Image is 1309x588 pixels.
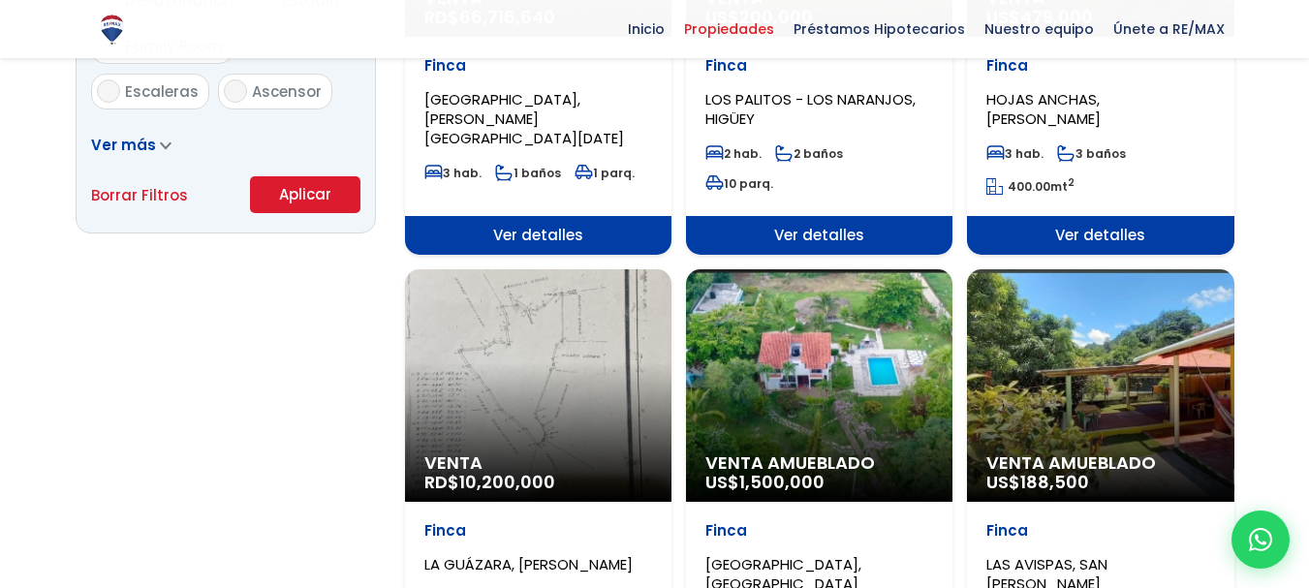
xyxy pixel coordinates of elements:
[250,176,360,213] button: Aplicar
[1104,15,1234,44] span: Únete a RE/MAX
[1008,178,1050,195] span: 400.00
[686,216,952,255] span: Ver detalles
[705,175,773,192] span: 10 parq.
[618,15,674,44] span: Inicio
[705,89,916,129] span: LOS PALITOS - LOS NARANJOS, HIGÜEY
[975,15,1104,44] span: Nuestro equipo
[705,145,762,162] span: 2 hab.
[1057,145,1126,162] span: 3 baños
[986,178,1075,195] span: mt
[459,470,555,494] span: 10,200,000
[705,453,933,473] span: Venta Amueblado
[91,135,156,155] span: Ver más
[252,81,322,102] span: Ascensor
[986,56,1214,76] p: Finca
[674,15,784,44] span: Propiedades
[1068,175,1075,190] sup: 2
[986,470,1089,494] span: US$
[91,183,188,207] a: Borrar Filtros
[739,470,825,494] span: 1,500,000
[986,89,1101,129] span: HOJAS ANCHAS, [PERSON_NAME]
[986,453,1214,473] span: Venta Amueblado
[424,89,624,148] span: [GEOGRAPHIC_DATA], [PERSON_NAME][GEOGRAPHIC_DATA][DATE]
[125,81,199,102] span: Escaleras
[495,165,561,181] span: 1 baños
[775,145,843,162] span: 2 baños
[424,453,652,473] span: Venta
[575,165,635,181] span: 1 parq.
[986,521,1214,541] p: Finca
[705,470,825,494] span: US$
[705,56,933,76] p: Finca
[705,521,933,541] p: Finca
[91,135,171,155] a: Ver más
[405,216,671,255] span: Ver detalles
[424,56,652,76] p: Finca
[1020,470,1089,494] span: 188,500
[424,521,652,541] p: Finca
[97,79,120,103] input: Escaleras
[784,15,975,44] span: Préstamos Hipotecarios
[967,216,1233,255] span: Ver detalles
[95,13,129,46] img: Logo de REMAX
[424,470,555,494] span: RD$
[224,79,247,103] input: Ascensor
[986,145,1044,162] span: 3 hab.
[424,554,633,574] span: LA GUÁZARA, [PERSON_NAME]
[424,165,482,181] span: 3 hab.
